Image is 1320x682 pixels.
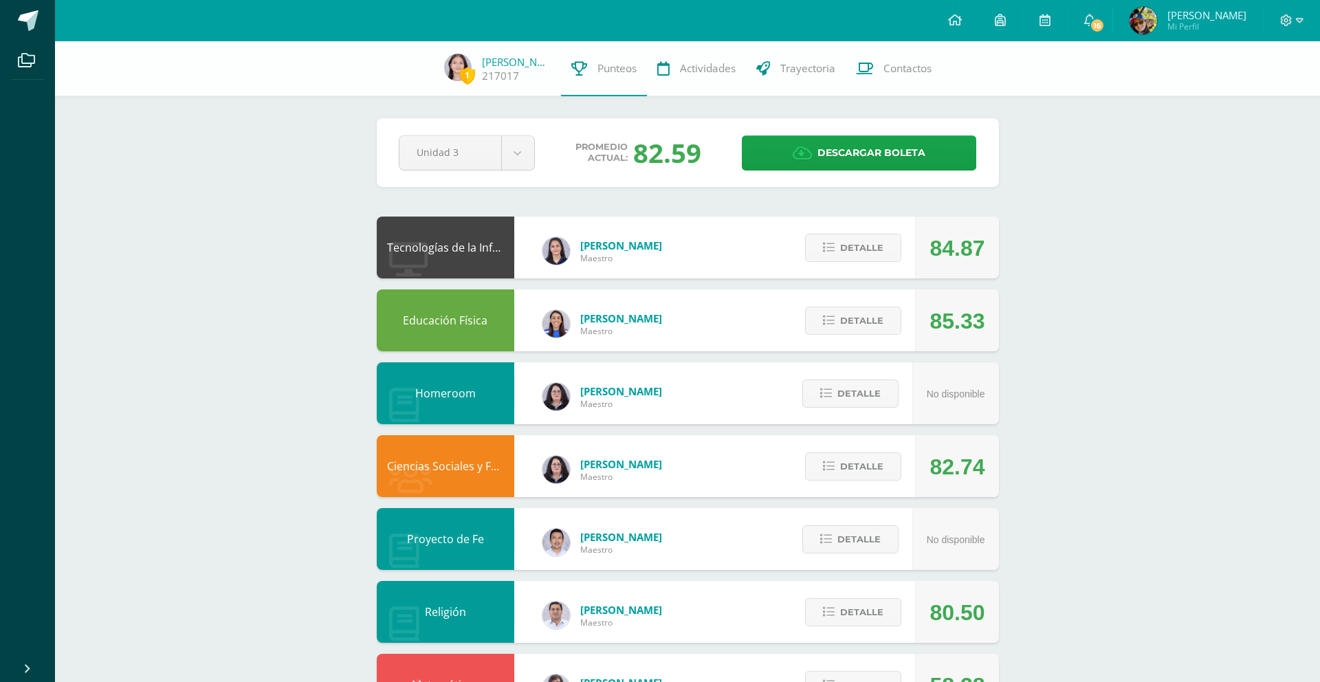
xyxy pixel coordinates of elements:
span: Mi Perfil [1167,21,1246,32]
div: Ciencias Sociales y Formación Ciudadana [377,435,514,497]
button: Detalle [802,379,899,408]
span: Maestro [580,398,662,410]
img: 0eea5a6ff783132be5fd5ba128356f6f.png [542,310,570,338]
span: [PERSON_NAME] [580,530,662,544]
img: f270ddb0ea09d79bf84e45c6680ec463.png [542,456,570,483]
span: Detalle [840,599,883,625]
div: Homeroom [377,362,514,424]
img: 9328d5e98ceeb7b6b4c8a00374d795d3.png [1130,7,1157,34]
img: 15aaa72b904403ebb7ec886ca542c491.png [542,602,570,629]
div: 84.87 [929,217,984,279]
span: Detalle [840,454,883,479]
button: Detalle [805,307,901,335]
span: Actividades [680,61,736,76]
span: No disponible [927,534,985,545]
a: Trayectoria [746,41,846,96]
span: Contactos [883,61,932,76]
button: Detalle [805,234,901,262]
span: 16 [1090,18,1105,33]
span: Descargar boleta [817,136,925,170]
button: Detalle [802,525,899,553]
a: [PERSON_NAME] [482,55,551,69]
a: 217017 [482,69,519,83]
span: No disponible [927,388,985,399]
span: Detalle [837,527,881,552]
div: 85.33 [929,290,984,352]
span: [PERSON_NAME] [580,239,662,252]
div: Proyecto de Fe [377,508,514,570]
span: Maestro [580,252,662,264]
span: Punteos [597,61,637,76]
span: Trayectoria [780,61,835,76]
img: dbcf09110664cdb6f63fe058abfafc14.png [542,237,570,265]
span: Detalle [837,381,881,406]
a: Contactos [846,41,942,96]
span: Maestro [580,544,662,555]
div: Educación Física [377,289,514,351]
img: f270ddb0ea09d79bf84e45c6680ec463.png [542,383,570,410]
img: 9d1d35e0bb0cd54e0b4afa38b8c284d9.png [444,54,472,81]
button: Detalle [805,452,901,481]
a: Punteos [561,41,647,96]
div: 82.74 [929,436,984,498]
span: Unidad 3 [417,136,484,168]
span: Detalle [840,235,883,261]
span: [PERSON_NAME] [1167,8,1246,22]
span: Maestro [580,471,662,483]
a: Actividades [647,41,746,96]
img: 4582bc727a9698f22778fe954f29208c.png [542,529,570,556]
span: Maestro [580,325,662,337]
span: Promedio actual: [575,142,628,164]
span: 1 [460,67,475,84]
span: Detalle [840,308,883,333]
a: Unidad 3 [399,136,534,170]
span: [PERSON_NAME] [580,603,662,617]
button: Detalle [805,598,901,626]
span: [PERSON_NAME] [580,311,662,325]
div: Religión [377,581,514,643]
span: [PERSON_NAME] [580,384,662,398]
div: 82.59 [633,135,701,170]
span: [PERSON_NAME] [580,457,662,471]
div: Tecnologías de la Información y Comunicación: Computación [377,217,514,278]
span: Maestro [580,617,662,628]
div: 80.50 [929,582,984,643]
a: Descargar boleta [742,135,976,170]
